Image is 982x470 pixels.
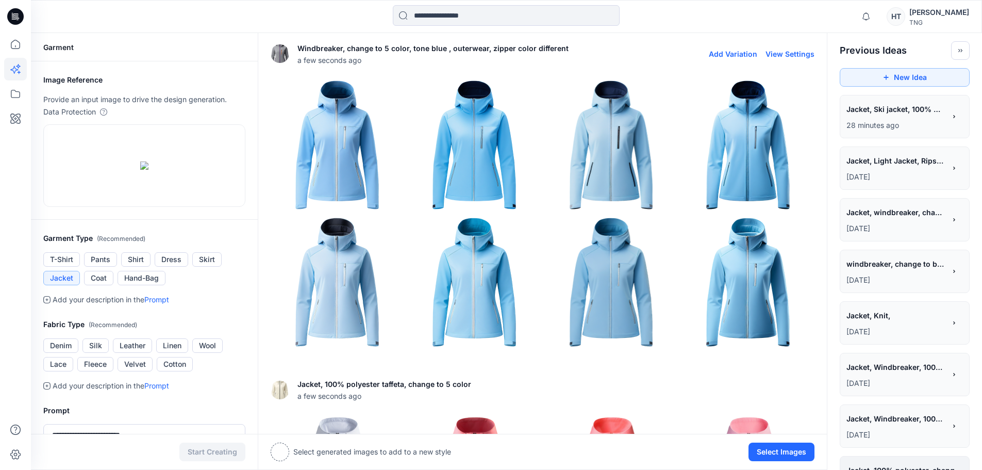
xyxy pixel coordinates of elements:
button: Pants [84,252,117,267]
span: Jacket, Knit, [846,308,944,323]
span: ( Recommended ) [89,321,137,329]
div: TNG [909,19,969,26]
p: July 07, 2025 [846,429,945,441]
h2: Image Reference [43,74,245,86]
button: Lace [43,357,73,371]
h2: Fabric Type [43,318,245,331]
button: Cotton [157,357,193,371]
button: Hand-Bag [118,271,165,285]
button: Wool [192,338,223,353]
img: 5.png [408,216,540,348]
button: Velvet [118,357,153,371]
a: Prompt [144,295,169,304]
p: July 09, 2025 [846,274,945,286]
button: Skirt [192,252,222,267]
button: Dress [155,252,188,267]
a: Prompt [144,381,169,390]
h2: Previous Ideas [840,44,907,57]
span: Jacket, Ski jacket, 100% polyester [846,102,944,117]
div: HT [887,7,905,26]
img: eyJhbGciOiJIUzI1NiIsImtpZCI6IjAiLCJ0eXAiOiJKV1QifQ.eyJkYXRhIjp7InR5cGUiOiJzdG9yYWdlIiwicGF0aCI6Im... [271,44,289,63]
p: July 10, 2025 [846,222,945,235]
h2: Prompt [43,404,245,417]
button: Fleece [77,357,113,371]
div: [PERSON_NAME] [909,6,969,19]
p: July 08, 2025 [846,377,945,390]
p: Add your description in the [53,380,169,392]
button: Toggle idea bar [951,41,970,60]
span: Jacket, windbreaker, change to five color, contrast [846,205,944,220]
button: Coat [84,271,113,285]
img: 2.png [545,79,677,211]
button: T-Shirt [43,252,80,267]
img: 4.png [271,216,403,348]
img: 6.png [545,216,677,348]
img: eyJhbGciOiJIUzI1NiIsImtpZCI6IjAiLCJ0eXAiOiJKV1QifQ.eyJkYXRhIjp7InR5cGUiOiJzdG9yYWdlIiwicGF0aCI6Im... [140,161,148,170]
span: Jacket, Windbreaker, 100% Polyester, change to brown color [846,411,944,426]
p: July 08, 2025 [846,326,945,338]
p: Data Protection [43,106,96,118]
button: Select Images [748,443,814,461]
img: 1.png [408,79,540,211]
p: July 11, 2025 [846,171,945,183]
p: Add your description in the [53,294,169,306]
button: Add Variation [709,50,757,58]
span: a few seconds ago [297,55,569,66]
img: 0.png [271,79,403,211]
span: Jacket, Windbreaker, 100% Polyester, change to color Columbia used to, zipper different color [846,360,944,375]
p: October 01, 2025 [846,119,945,132]
button: Jacket [43,271,80,285]
span: Jacket, Light Jacket, Ripstop 86% nylon 14% spandex, Weight 62 GSM, change to five color [846,153,944,168]
p: Provide an input image to drive the design generation. [43,93,245,106]
button: Linen [156,338,188,353]
img: eyJhbGciOiJIUzI1NiIsImtpZCI6IjAiLCJ0eXAiOiJKV1QifQ.eyJkYXRhIjp7InR5cGUiOiJzdG9yYWdlIiwicGF0aCI6Im... [271,381,289,399]
button: Denim [43,338,78,353]
button: View Settings [765,50,814,58]
h2: Garment Type [43,232,245,245]
button: Shirt [121,252,151,267]
span: windbreaker, change to black color , 100% Polyester [846,256,944,271]
img: 3.png [682,79,814,211]
button: New Idea [840,68,970,87]
img: 7.png [682,216,814,348]
button: Silk [82,338,109,353]
span: ( Recommended ) [97,235,145,242]
button: Leather [113,338,152,353]
p: Select generated images to add to a new style [293,446,451,458]
span: a few seconds ago [297,391,471,401]
p: Windbreaker, change to 5 color, tone blue , outerwear, zipper color different [297,42,569,55]
p: Jacket, 100% polyester taffeta, change to 5 color [297,378,471,391]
